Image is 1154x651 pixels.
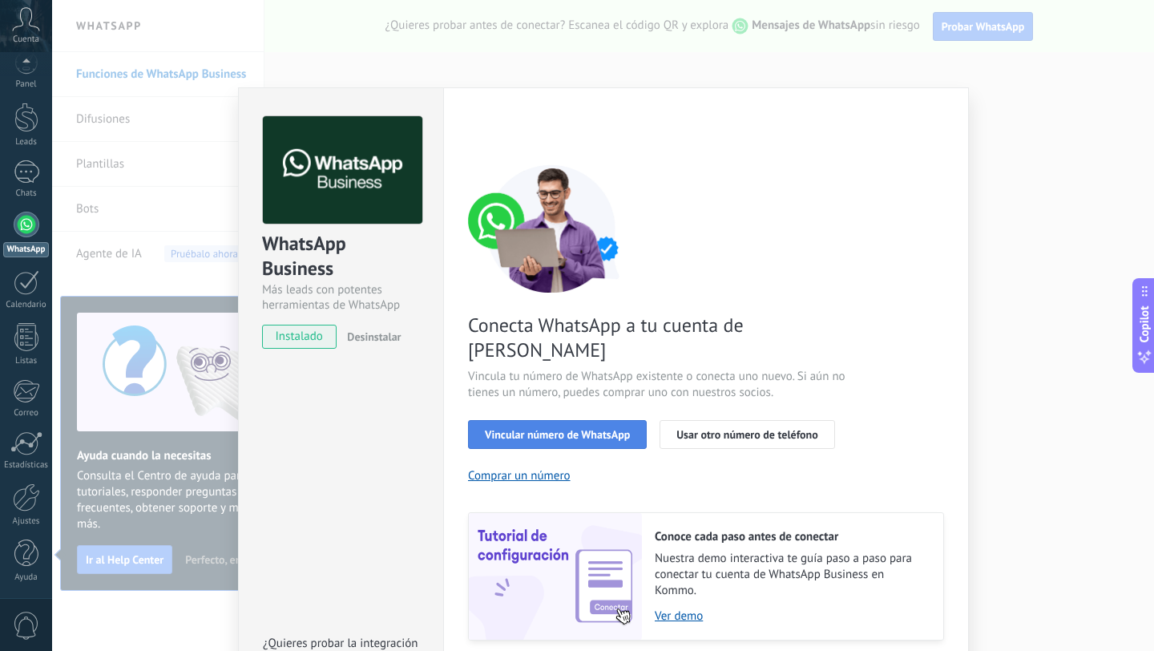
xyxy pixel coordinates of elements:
button: Vincular número de WhatsApp [468,420,647,449]
div: Ayuda [3,572,50,583]
span: Nuestra demo interactiva te guía paso a paso para conectar tu cuenta de WhatsApp Business en Kommo. [655,551,927,599]
div: Chats [3,188,50,199]
span: Conecta WhatsApp a tu cuenta de [PERSON_NAME] [468,313,849,362]
span: Vincula tu número de WhatsApp existente o conecta uno nuevo. Si aún no tienes un número, puedes c... [468,369,849,401]
span: Copilot [1136,306,1152,343]
span: instalado [263,325,336,349]
img: connect number [468,164,636,293]
span: Vincular número de WhatsApp [485,429,630,440]
button: Usar otro número de teléfono [660,420,834,449]
div: Estadísticas [3,460,50,471]
div: Listas [3,356,50,366]
button: Comprar un número [468,468,571,483]
div: WhatsApp [3,242,49,257]
div: Panel [3,79,50,90]
h2: Conoce cada paso antes de conectar [655,529,927,544]
div: Ajustes [3,516,50,527]
span: Cuenta [13,34,39,45]
div: Calendario [3,300,50,310]
div: Leads [3,137,50,148]
div: Correo [3,408,50,418]
span: Usar otro número de teléfono [676,429,817,440]
div: WhatsApp Business [262,231,420,282]
span: Desinstalar [347,330,401,344]
button: Desinstalar [341,325,401,349]
div: Más leads con potentes herramientas de WhatsApp [262,282,420,313]
img: logo_main.png [263,116,422,224]
a: Ver demo [655,609,927,624]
